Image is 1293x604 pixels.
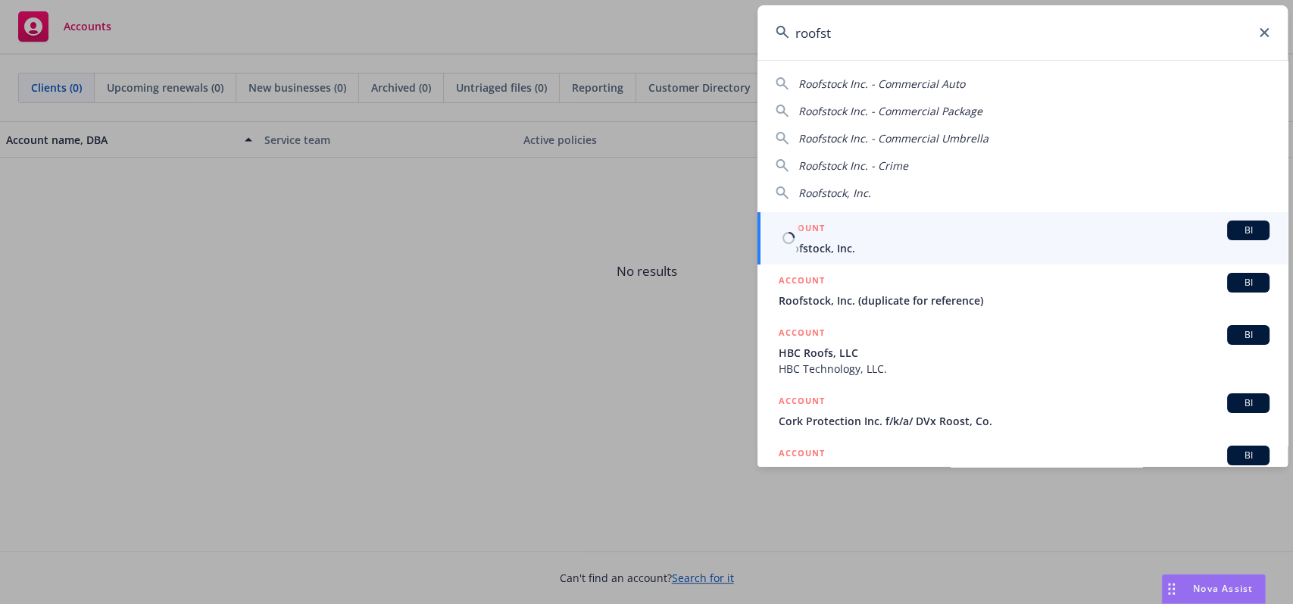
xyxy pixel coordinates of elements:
[779,465,1270,481] span: Capstone Roofing, Inc
[798,77,965,91] span: Roofstock Inc. - Commercial Auto
[1233,449,1263,462] span: BI
[779,446,825,464] h5: ACCOUNT
[779,240,1270,256] span: Roofstock, Inc.
[779,413,1270,429] span: Cork Protection Inc. f/k/a/ DVx Roost, Co.
[1233,396,1263,410] span: BI
[779,393,825,412] h5: ACCOUNT
[779,221,825,239] h5: ACCOUNT
[757,5,1288,60] input: Search...
[757,264,1288,317] a: ACCOUNTBIRoofstock, Inc. (duplicate for reference)
[798,104,982,118] span: Roofstock Inc. - Commercial Package
[1233,224,1263,237] span: BI
[757,212,1288,264] a: ACCOUNTBIRoofstock, Inc.
[798,131,988,146] span: Roofstock Inc. - Commercial Umbrella
[779,325,825,343] h5: ACCOUNT
[779,293,1270,308] span: Roofstock, Inc. (duplicate for reference)
[757,385,1288,437] a: ACCOUNTBICork Protection Inc. f/k/a/ DVx Roost, Co.
[1233,328,1263,342] span: BI
[779,345,1270,361] span: HBC Roofs, LLC
[798,158,908,173] span: Roofstock Inc. - Crime
[1161,574,1266,604] button: Nova Assist
[779,273,825,291] h5: ACCOUNT
[1233,276,1263,289] span: BI
[757,317,1288,385] a: ACCOUNTBIHBC Roofs, LLCHBC Technology, LLC.
[779,361,1270,377] span: HBC Technology, LLC.
[757,437,1288,490] a: ACCOUNTBICapstone Roofing, Inc
[798,186,871,200] span: Roofstock, Inc.
[1162,574,1181,603] div: Drag to move
[1193,582,1253,595] span: Nova Assist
